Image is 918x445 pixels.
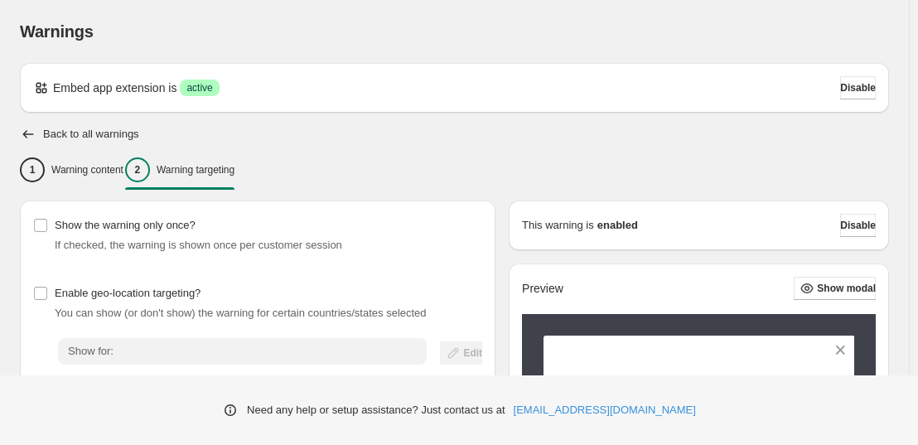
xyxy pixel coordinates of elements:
[55,239,342,251] span: If checked, the warning is shown once per customer session
[514,402,696,418] a: [EMAIL_ADDRESS][DOMAIN_NAME]
[157,163,234,177] p: Warning targeting
[55,287,201,299] span: Enable geo-location targeting?
[43,128,139,141] h2: Back to all warnings
[817,282,876,295] span: Show modal
[186,81,212,94] span: active
[840,214,876,237] button: Disable
[522,217,594,234] p: This warning is
[840,81,876,94] span: Disable
[53,80,176,96] p: Embed app extension is
[840,219,876,232] span: Disable
[68,345,114,357] span: Show for:
[51,163,123,177] p: Warning content
[20,157,45,182] div: 1
[125,157,150,182] div: 2
[840,76,876,99] button: Disable
[597,217,638,234] strong: enabled
[794,277,876,300] button: Show modal
[125,152,234,187] button: 2Warning targeting
[522,282,563,296] h2: Preview
[55,219,196,231] span: Show the warning only once?
[55,307,427,319] span: You can show (or don't show) the warning for certain countries/states selected
[20,22,94,41] span: Warnings
[20,152,123,187] button: 1Warning content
